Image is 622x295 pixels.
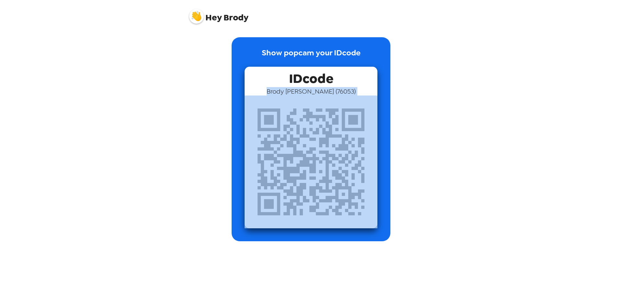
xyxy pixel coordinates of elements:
span: Brody [PERSON_NAME] ( 76053 ) [267,87,356,96]
span: Hey [205,12,222,23]
img: profile pic [189,9,204,24]
p: Show popcam your IDcode [262,47,361,67]
img: qr code [245,96,377,228]
span: IDcode [289,67,333,87]
span: Brody [189,6,248,22]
